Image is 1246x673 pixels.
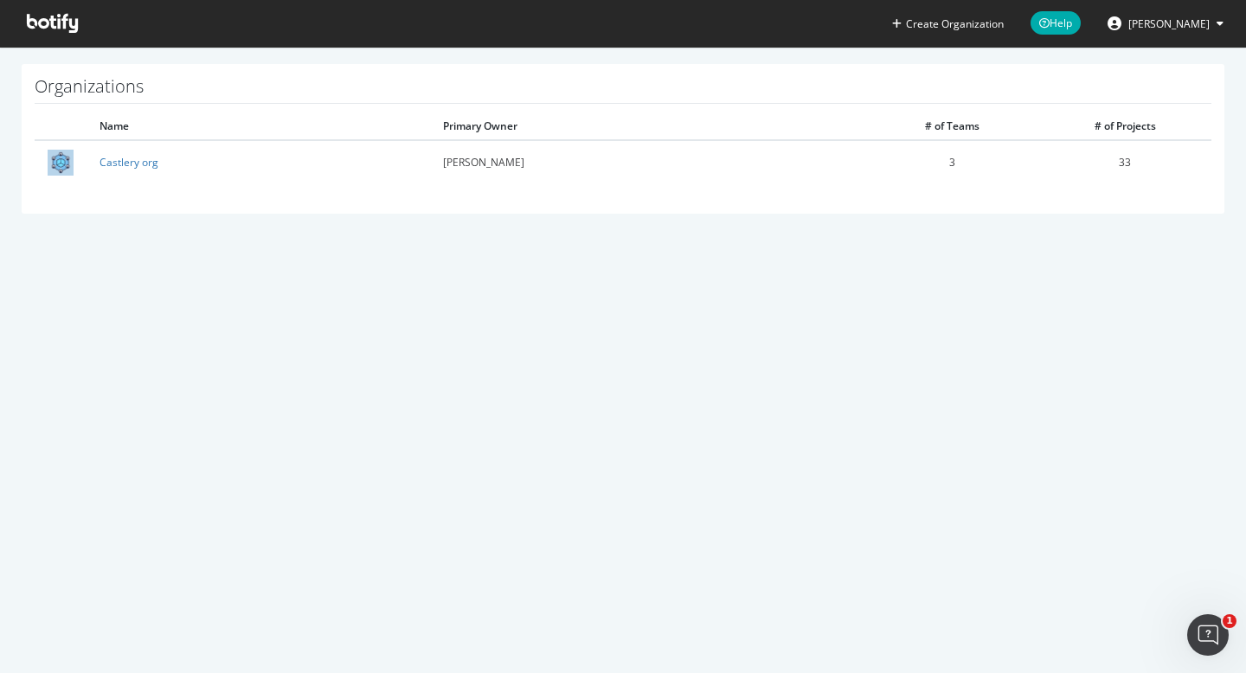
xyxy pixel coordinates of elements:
[1038,140,1211,183] td: 33
[1128,16,1210,31] span: Priscilla Lim
[1223,614,1236,628] span: 1
[35,77,1211,104] h1: Organizations
[865,140,1038,183] td: 3
[1031,11,1081,35] span: Help
[430,112,865,140] th: Primary Owner
[1187,614,1229,656] iframe: Intercom live chat
[87,112,430,140] th: Name
[430,140,865,183] td: [PERSON_NAME]
[100,155,158,170] a: Castlery org
[865,112,1038,140] th: # of Teams
[891,16,1005,32] button: Create Organization
[1038,112,1211,140] th: # of Projects
[48,150,74,176] img: Castlery org
[1094,10,1237,37] button: [PERSON_NAME]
